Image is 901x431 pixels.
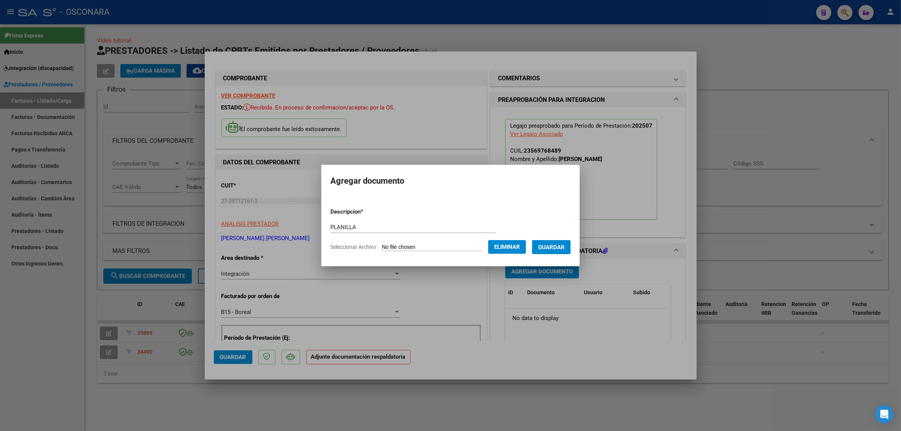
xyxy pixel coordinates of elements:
p: Descripcion [330,208,403,216]
button: Guardar [532,240,571,254]
div: Open Intercom Messenger [875,405,893,423]
span: Eliminar [494,244,520,250]
button: Eliminar [488,240,526,254]
span: Guardar [538,244,565,251]
span: Seleccionar Archivo [330,244,376,250]
h2: Agregar documento [330,174,571,188]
